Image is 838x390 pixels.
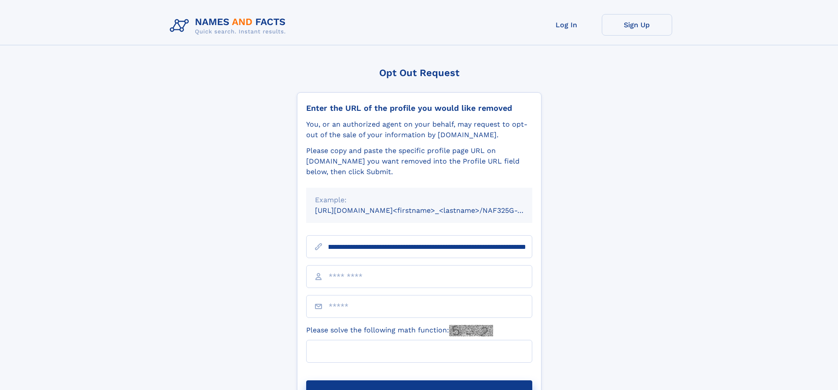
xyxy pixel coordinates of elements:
[306,146,532,177] div: Please copy and paste the specific profile page URL on [DOMAIN_NAME] you want removed into the Pr...
[306,119,532,140] div: You, or an authorized agent on your behalf, may request to opt-out of the sale of your informatio...
[306,325,493,336] label: Please solve the following math function:
[315,206,549,215] small: [URL][DOMAIN_NAME]<firstname>_<lastname>/NAF325G-xxxxxxxx
[297,67,542,78] div: Opt Out Request
[306,103,532,113] div: Enter the URL of the profile you would like removed
[602,14,672,36] a: Sign Up
[166,14,293,38] img: Logo Names and Facts
[531,14,602,36] a: Log In
[315,195,523,205] div: Example:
